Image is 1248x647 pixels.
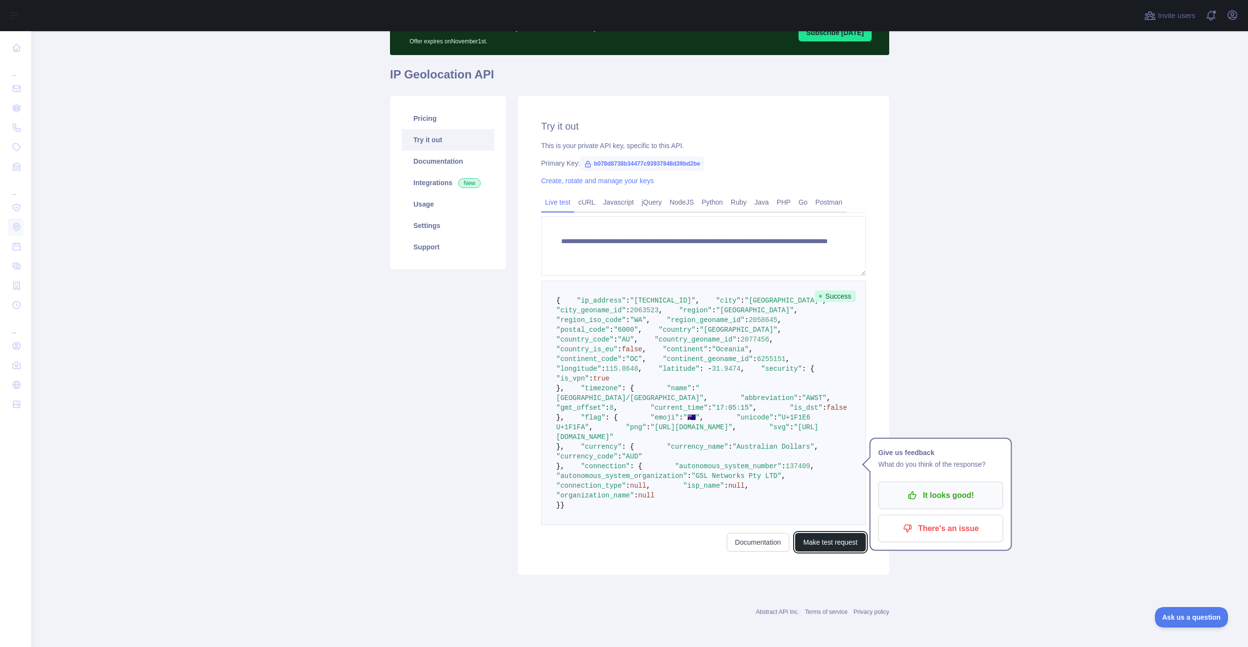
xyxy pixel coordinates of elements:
span: } [560,501,564,509]
span: "6000" [614,326,638,334]
span: } [556,501,560,509]
span: "currency_code" [556,453,618,460]
span: 115.8648 [605,365,638,373]
span: }, [556,384,565,392]
span: : [712,306,716,314]
span: , [741,365,744,373]
span: , [642,345,646,353]
span: : [741,297,744,304]
a: cURL [574,194,599,210]
span: "gmt_offset" [556,404,605,412]
span: : [646,423,650,431]
span: : [605,404,609,412]
a: Documentation [402,151,494,172]
span: "country_code" [556,336,614,343]
span: "security" [761,365,802,373]
span: , [700,414,703,421]
span: "ip_address" [577,297,626,304]
span: "AUD" [622,453,642,460]
span: { [556,297,560,304]
span: : [708,404,712,412]
a: Terms of service [805,609,847,615]
div: This is your private API key, specific to this API. [541,141,866,151]
span: 137409 [786,462,810,470]
span: : [626,482,630,490]
span: : [790,423,794,431]
span: "isp_name" [683,482,724,490]
a: Documentation [727,533,789,552]
p: Offer expires on November 1st. [409,34,677,45]
span: "unicode" [737,414,774,421]
span: "[URL][DOMAIN_NAME]" [650,423,732,431]
span: , [781,472,785,480]
a: Ruby [727,194,751,210]
span: : [679,414,683,421]
a: jQuery [638,194,665,210]
span: "connection_type" [556,482,626,490]
a: Try it out [402,129,494,151]
span: true [593,375,610,382]
span: , [646,482,650,490]
span: null [638,492,655,499]
span: "[GEOGRAPHIC_DATA]" [700,326,778,334]
span: "currency_name" [667,443,728,451]
span: : [745,316,749,324]
span: "region" [679,306,712,314]
span: : [626,316,630,324]
span: "emoji" [650,414,679,421]
a: Support [402,236,494,258]
div: Primary Key: [541,158,866,168]
span: : [708,345,712,353]
a: Python [698,194,727,210]
span: "country_is_eu" [556,345,618,353]
span: "city" [716,297,741,304]
span: "flag" [581,414,605,421]
span: b078d8738b34477c93937848d39bd2be [580,156,704,171]
a: Integrations New [402,172,494,193]
span: : { [622,443,634,451]
span: "organization_name" [556,492,634,499]
span: "region_iso_code" [556,316,626,324]
p: There's an issue [886,520,996,537]
span: , [642,355,646,363]
span: "🇦🇺" [683,414,700,421]
span: 6255151 [757,355,786,363]
span: Invite users [1158,10,1195,21]
span: "connection" [581,462,630,470]
button: Invite users [1142,8,1197,23]
a: Usage [402,193,494,215]
span: 2077456 [741,336,769,343]
span: , [659,306,663,314]
span: "latitude" [659,365,700,373]
span: "png" [626,423,646,431]
span: : { [802,365,814,373]
span: : [724,482,728,490]
span: "GSL Networks Pty LTD" [691,472,781,480]
span: "autonomous_system_number" [675,462,781,470]
span: : [626,297,630,304]
span: : [614,336,618,343]
span: : [589,375,593,382]
a: Java [751,194,773,210]
span: "is_vpn" [556,375,589,382]
span: : { [630,462,642,470]
span: "name" [667,384,691,392]
span: , [589,423,593,431]
iframe: Toggle Customer Support [1155,607,1228,628]
span: : [687,472,691,480]
span: "autonomous_system_organization" [556,472,687,480]
span: , [638,365,642,373]
h2: Try it out [541,119,866,133]
span: "17:05:15" [712,404,753,412]
a: Abstract API Inc. [756,609,799,615]
span: "timezone" [581,384,622,392]
span: : [696,326,700,334]
span: , [745,482,749,490]
span: : [618,345,622,353]
span: "continent_geoname_id" [663,355,753,363]
span: , [827,394,831,402]
span: null [728,482,745,490]
span: : [634,492,638,499]
span: , [753,404,757,412]
div: ... [8,177,23,197]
